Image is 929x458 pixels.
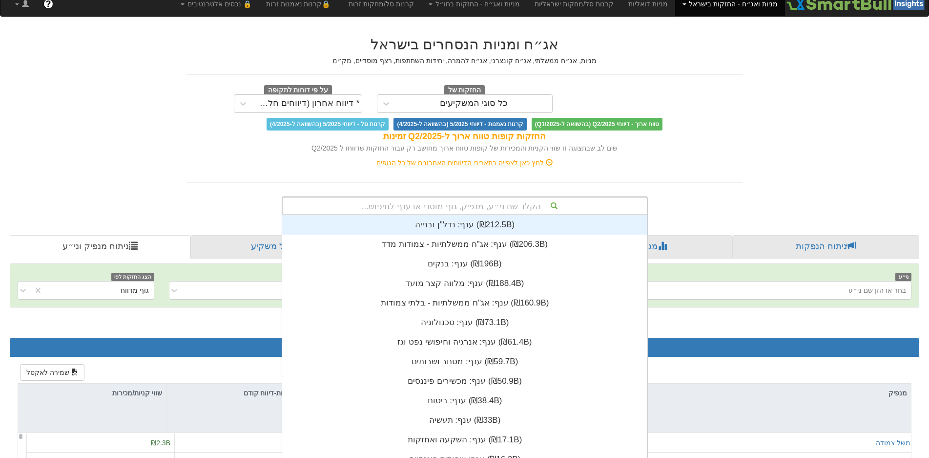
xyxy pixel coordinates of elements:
button: ממשל צמודה [876,438,915,448]
div: ענף: ‏טכנולוגיה ‎(₪73.1B)‎ [282,313,647,332]
div: הקלד שם ני״ע, מנפיק, גוף מוסדי או ענף לחיפוש... [283,197,647,214]
span: קרנות סל - דיווחי 5/2025 (בהשוואה ל-4/2025) [267,118,389,131]
div: * דיווח אחרון (דיווחים חלקיים) [254,99,360,109]
span: הצג החזקות לפי [111,273,154,281]
span: החזקות של [444,85,485,96]
h3: סה״כ החזקות לכל מנפיק [18,343,911,352]
div: ענף: ‏אנרגיה וחיפושי נפט וגז ‎(₪61.4B)‎ [282,332,647,352]
h5: מניות, אג״ח ממשלתי, אג״ח קונצרני, אג״ח להמרה, יחידות השתתפות, רצף מוסדיים, מק״מ [186,57,743,65]
div: מנפיק [464,384,911,402]
div: שווי קניות/מכירות [18,384,166,402]
div: ענף: ‏נדל"ן ובנייה ‎(₪212.5B)‎ [282,215,647,235]
div: כל סוגי המשקיעים [440,99,508,109]
a: פרופיל משקיע [190,235,374,259]
div: בחר או הזן שם ני״ע [848,285,906,295]
span: ני״ע [895,273,911,281]
div: ענף: ‏מסחר ושרותים ‎(₪59.7B)‎ [282,352,647,371]
div: ענף: ‏בנקים ‎(₪196B)‎ [282,254,647,274]
div: ענף: ‏תעשיה ‎(₪33B)‎ [282,411,647,430]
button: שמירה לאקסל [20,364,84,381]
div: ענף: ‏אג"ח ממשלתיות - צמודות מדד ‎(₪206.3B)‎ [282,235,647,254]
span: קרנות נאמנות - דיווחי 5/2025 (בהשוואה ל-4/2025) [393,118,526,131]
a: ניתוח הנפקות [732,235,919,259]
div: ענף: ‏מלווה קצר מועד ‎(₪188.4B)‎ [282,274,647,293]
div: לחץ כאן לצפייה בתאריכי הדיווחים האחרונים של כל הגופים [179,158,750,168]
div: שווי החזקות-דיווח קודם [166,384,315,402]
a: ניתוח מנפיק וני״ע [10,235,190,259]
span: טווח ארוך - דיווחי Q2/2025 (בהשוואה ל-Q1/2025) [532,118,662,131]
div: ענף: ‏אג"ח ממשלתיות - בלתי צמודות ‎(₪160.9B)‎ [282,293,647,313]
span: על פי דוחות לתקופה [264,85,332,96]
span: ₪2.3B [151,439,170,447]
div: ענף: ‏מכשירים פיננסים ‎(₪50.9B)‎ [282,371,647,391]
div: שים לב שבתצוגה זו שווי הקניות והמכירות של קופות טווח ארוך מחושב רק עבור החזקות שדווחו ל Q2/2025 [186,143,743,153]
div: גוף מדווח [121,285,149,295]
h2: אג״ח ומניות הנסחרים בישראל [186,36,743,52]
div: החזקות קופות טווח ארוך ל-Q2/2025 זמינות [186,131,743,143]
div: ענף: ‏השקעה ואחזקות ‎(₪17.1B)‎ [282,430,647,450]
div: ענף: ‏ביטוח ‎(₪38.4B)‎ [282,391,647,411]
